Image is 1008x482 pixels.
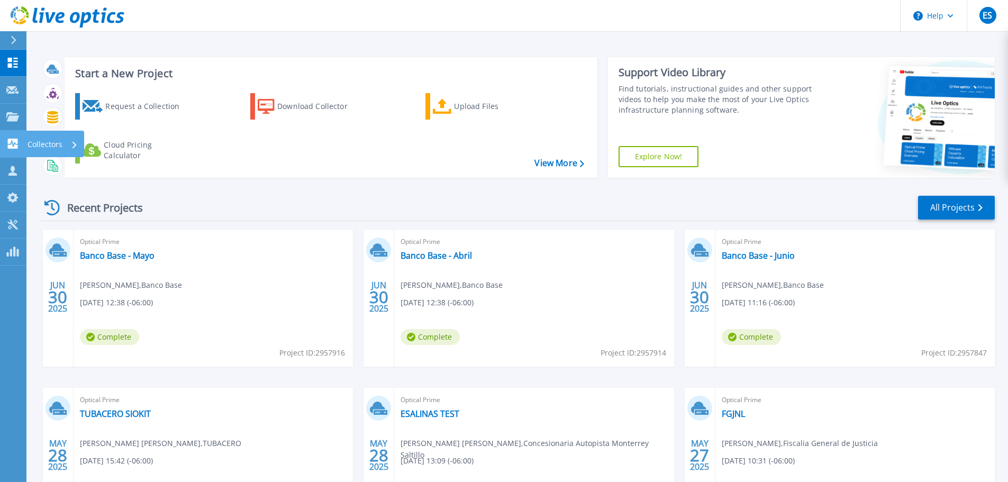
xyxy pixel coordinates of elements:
a: Explore Now! [619,146,699,167]
div: Cloud Pricing Calculator [104,140,188,161]
a: Banco Base - Abril [401,250,472,261]
span: Complete [401,329,460,345]
span: Optical Prime [80,394,347,406]
span: Optical Prime [401,236,667,248]
span: 27 [690,451,709,460]
span: Complete [80,329,139,345]
div: Request a Collection [105,96,190,117]
h3: Start a New Project [75,68,584,79]
div: MAY 2025 [369,436,389,475]
span: Optical Prime [722,236,988,248]
div: Find tutorials, instructional guides and other support videos to help you make the most of your L... [619,84,816,115]
a: Cloud Pricing Calculator [75,137,193,163]
span: ES [983,11,992,20]
span: [PERSON_NAME] , Banco Base [401,279,503,291]
a: All Projects [918,196,995,220]
span: Complete [722,329,781,345]
a: Upload Files [425,93,543,120]
span: [DATE] 15:42 (-06:00) [80,455,153,467]
span: [DATE] 12:38 (-06:00) [401,297,474,308]
div: MAY 2025 [689,436,710,475]
span: Optical Prime [401,394,667,406]
p: Collectors [28,131,62,158]
span: [PERSON_NAME] , Fiscalia General de Justicia [722,438,878,449]
span: [PERSON_NAME] , Banco Base [722,279,824,291]
div: JUN 2025 [689,278,710,316]
div: Download Collector [277,96,362,117]
span: [PERSON_NAME] [PERSON_NAME] , TUBACERO [80,438,241,449]
div: JUN 2025 [369,278,389,316]
span: 28 [369,451,388,460]
span: 30 [690,293,709,302]
a: FGJNL [722,408,745,419]
span: Project ID: 2957916 [279,347,345,359]
span: Optical Prime [722,394,988,406]
span: [DATE] 13:09 (-06:00) [401,455,474,467]
span: [PERSON_NAME] [PERSON_NAME] , Concesionaria Autopista Monterrey Saltillo [401,438,674,461]
div: Upload Files [454,96,539,117]
a: TUBACERO SIOKIT [80,408,151,419]
a: Banco Base - Junio [722,250,795,261]
div: JUN 2025 [48,278,68,316]
span: 30 [369,293,388,302]
span: Project ID: 2957847 [921,347,987,359]
span: [PERSON_NAME] , Banco Base [80,279,182,291]
a: View More [534,158,584,168]
a: Request a Collection [75,93,193,120]
span: [DATE] 11:16 (-06:00) [722,297,795,308]
span: Optical Prime [80,236,347,248]
div: Recent Projects [41,195,157,221]
a: ESALINAS TEST [401,408,459,419]
div: Support Video Library [619,66,816,79]
a: Download Collector [250,93,368,120]
a: Banco Base - Mayo [80,250,155,261]
div: MAY 2025 [48,436,68,475]
span: 30 [48,293,67,302]
span: [DATE] 10:31 (-06:00) [722,455,795,467]
span: [DATE] 12:38 (-06:00) [80,297,153,308]
span: Project ID: 2957914 [601,347,666,359]
span: 28 [48,451,67,460]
